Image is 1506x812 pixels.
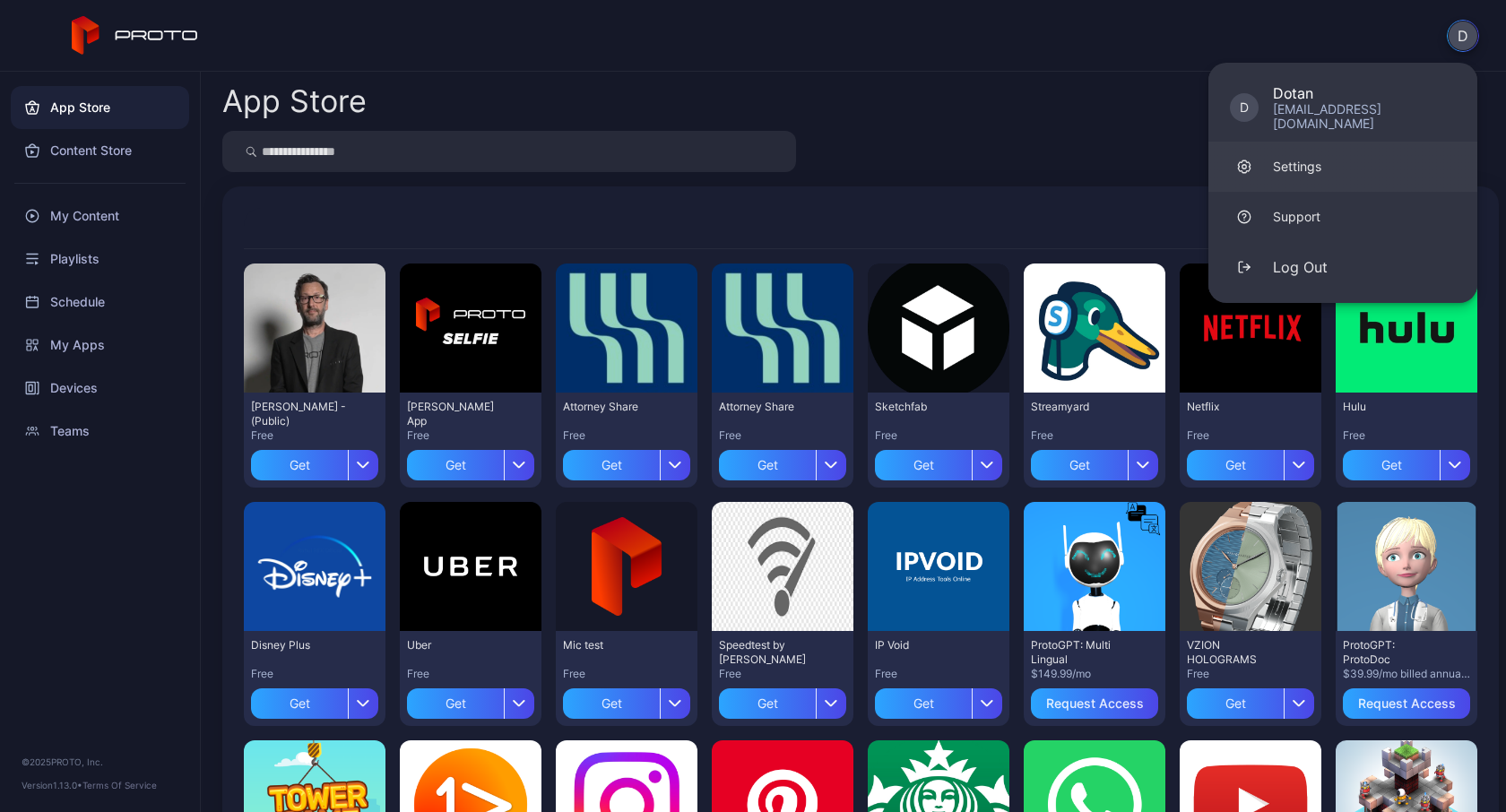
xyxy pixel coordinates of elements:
[1187,450,1284,480] div: Get
[719,681,846,719] button: Get
[11,367,189,410] a: Devices
[1187,667,1314,681] div: Free
[1343,428,1470,443] div: Free
[1187,688,1284,719] div: Get
[82,780,157,790] a: Terms Of Service
[1187,443,1314,480] button: Get
[1343,688,1470,719] button: Request Access
[22,780,82,790] span: Version 1.13.0 •
[719,428,846,443] div: Free
[251,681,378,719] button: Get
[719,667,846,681] div: Free
[11,194,189,238] a: My Content
[1187,428,1314,443] div: Free
[222,86,367,117] div: App Store
[1343,667,1470,681] div: $39.99/mo billed annually
[719,450,816,480] div: Get
[407,681,534,719] button: Get
[563,667,690,681] div: Free
[875,688,972,719] div: Get
[1208,142,1477,192] a: Settings
[719,638,818,667] div: Speedtest by Ookla
[1343,450,1440,480] div: Get
[1273,256,1328,278] div: Log Out
[1187,400,1285,414] div: Netflix
[11,410,189,453] a: Teams
[251,443,378,480] button: Get
[1343,638,1441,667] div: ProtoGPT: ProtoDoc
[875,667,1002,681] div: Free
[407,400,506,428] div: David Selfie App
[251,428,378,443] div: Free
[563,638,662,652] div: Mic test
[719,443,846,480] button: Get
[251,667,378,681] div: Free
[1343,400,1441,414] div: Hulu
[719,688,816,719] div: Get
[1208,242,1477,292] button: Log Out
[251,450,348,480] div: Get
[1273,84,1456,102] div: Dotan
[11,324,189,367] a: My Apps
[563,443,690,480] button: Get
[1230,93,1259,122] div: D
[11,86,189,129] a: App Store
[563,688,660,719] div: Get
[875,443,1002,480] button: Get
[251,400,350,428] div: David N Persona - (Public)
[875,450,972,480] div: Get
[875,400,974,414] div: Sketchfab
[719,400,818,414] div: Attorney Share
[1031,638,1129,667] div: ProtoGPT: Multi Lingual
[1273,208,1320,226] div: Support
[11,129,189,172] a: Content Store
[1031,428,1158,443] div: Free
[407,688,504,719] div: Get
[1031,688,1158,719] button: Request Access
[563,681,690,719] button: Get
[1208,192,1477,242] a: Support
[407,667,534,681] div: Free
[563,400,662,414] div: Attorney Share
[1187,638,1285,667] div: VZION HOLOGRAMS
[563,428,690,443] div: Free
[407,443,534,480] button: Get
[1273,102,1456,131] div: [EMAIL_ADDRESS][DOMAIN_NAME]
[1273,158,1321,176] div: Settings
[251,638,350,652] div: Disney Plus
[11,281,189,324] a: Schedule
[1358,696,1456,711] div: Request Access
[407,450,504,480] div: Get
[1031,667,1158,681] div: $149.99/mo
[407,428,534,443] div: Free
[1187,681,1314,719] button: Get
[11,238,189,281] a: Playlists
[1447,20,1479,52] button: D
[875,638,974,652] div: IP Void
[1031,443,1158,480] button: Get
[22,755,178,769] div: © 2025 PROTO, Inc.
[563,450,660,480] div: Get
[251,688,348,719] div: Get
[1208,73,1477,142] a: DDotan[EMAIL_ADDRESS][DOMAIN_NAME]
[875,428,1002,443] div: Free
[1046,696,1144,711] div: Request Access
[1031,400,1129,414] div: Streamyard
[875,681,1002,719] button: Get
[407,638,506,652] div: Uber
[1343,443,1470,480] button: Get
[1031,450,1128,480] div: Get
